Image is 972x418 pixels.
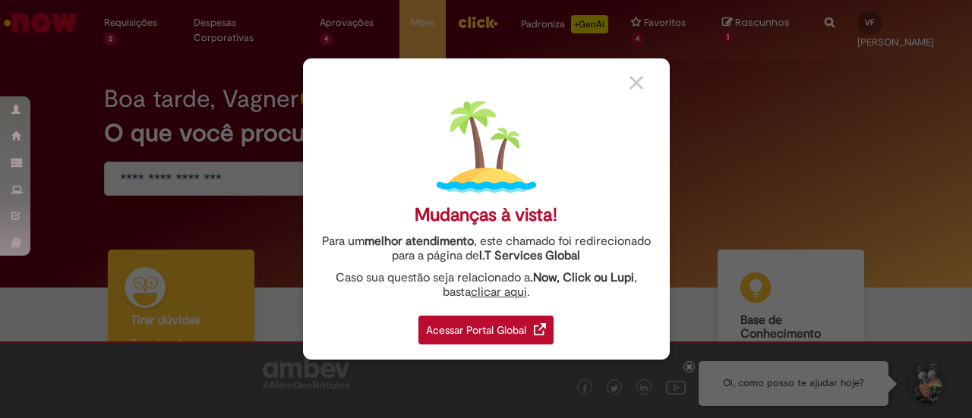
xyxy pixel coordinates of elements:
[471,276,527,300] a: clicar aqui
[534,323,546,335] img: redirect_link.png
[530,270,634,285] strong: .Now, Click ou Lupi
[437,97,536,196] img: island.png
[364,234,474,249] strong: melhor atendimento
[418,316,554,344] div: Acessar Portal Global
[314,234,658,263] div: Para um , este chamado foi redirecionado para a página de
[418,307,554,344] a: Acessar Portal Global
[314,271,658,300] div: Caso sua questão seja relacionado a , basta .
[479,240,580,263] a: I.T Services Global
[630,76,643,90] img: close_button_grey.png
[415,204,557,226] div: Mudanças à vista!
